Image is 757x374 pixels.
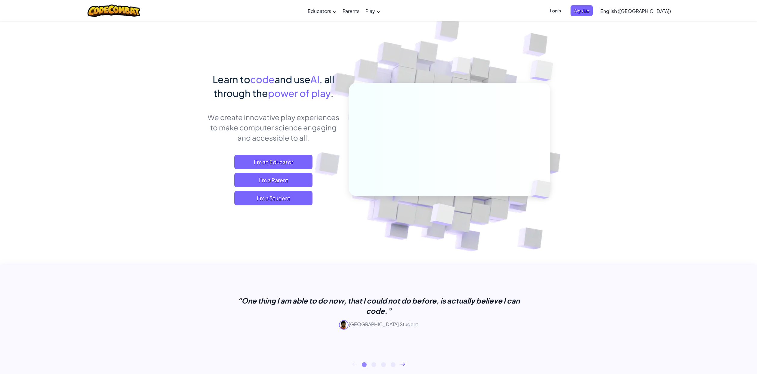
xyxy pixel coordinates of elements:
[415,191,469,241] img: Overlap cubes
[362,3,383,19] a: Play
[597,3,674,19] a: English ([GEOGRAPHIC_DATA])
[518,45,570,96] img: Overlap cubes
[391,362,395,367] button: 4
[275,73,310,85] span: and use
[331,87,334,99] span: .
[234,155,312,169] a: I'm an Educator
[546,5,565,16] button: Login
[381,362,386,367] button: 3
[308,8,331,14] span: Educators
[310,73,319,85] span: AI
[88,5,140,17] img: CodeCombat logo
[250,73,275,85] span: code
[305,3,340,19] a: Educators
[440,45,483,90] img: Overlap cubes
[365,8,375,14] span: Play
[234,173,312,187] a: I'm a Parent
[234,191,312,205] button: I'm a Student
[228,295,529,316] p: “One thing I am able to do now, that I could not do before, is actually believe I can code.”
[268,87,331,99] span: power of play
[520,167,565,211] img: Overlap cubes
[362,362,367,367] button: 1
[571,5,593,16] button: Sign Up
[228,320,529,330] p: [GEOGRAPHIC_DATA] Student
[213,73,250,85] span: Learn to
[371,362,376,367] button: 2
[207,112,340,143] p: We create innovative play experiences to make computer science engaging and accessible to all.
[340,3,362,19] a: Parents
[600,8,671,14] span: English ([GEOGRAPHIC_DATA])
[339,320,349,330] img: avatar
